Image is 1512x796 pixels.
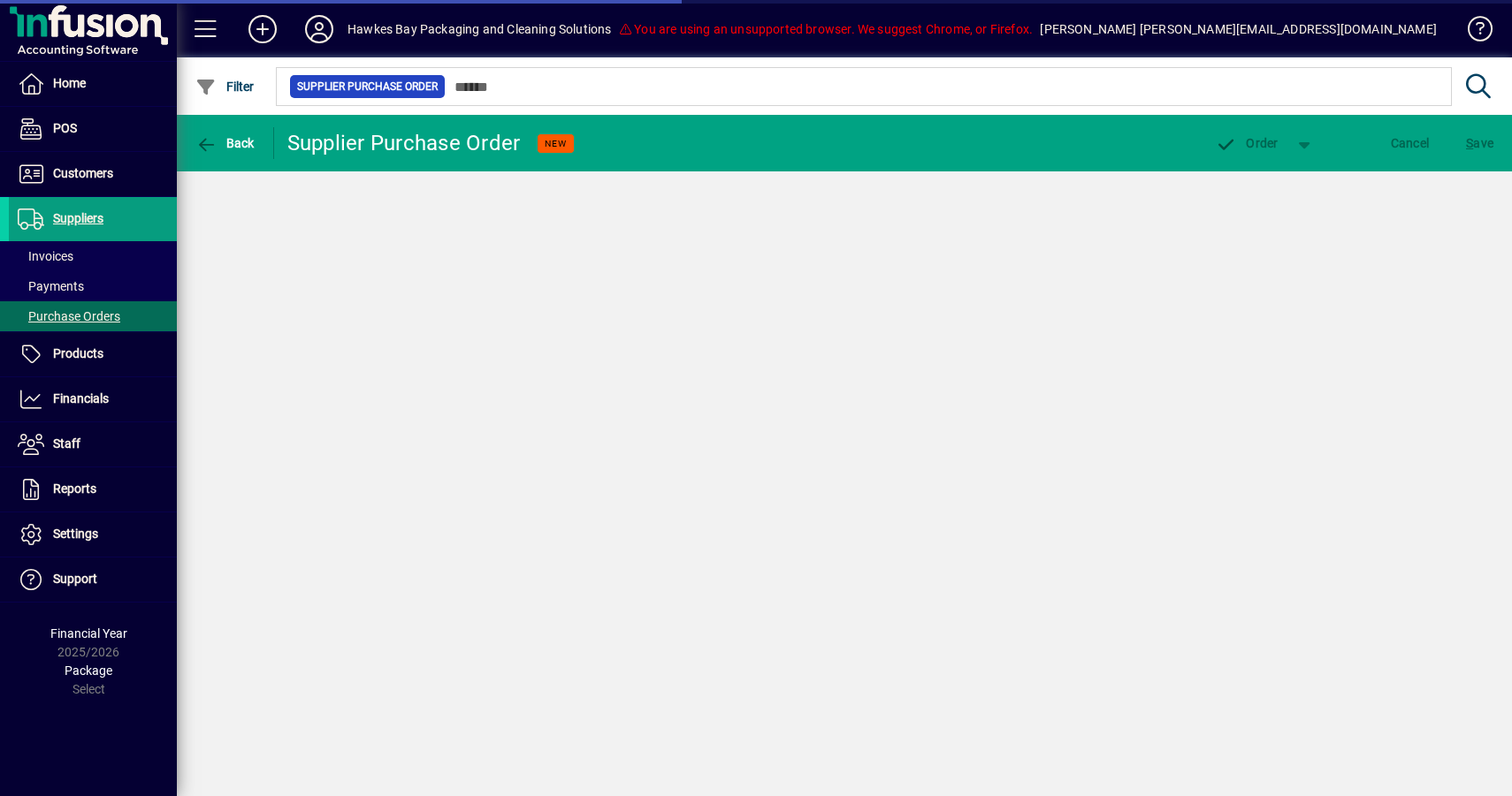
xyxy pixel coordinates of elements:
app-page-header-button: Back [177,127,274,159]
a: POS [9,107,177,151]
a: Reports [9,467,177,512]
button: Profile [291,13,347,45]
a: Products [9,332,177,376]
span: Staff [53,436,80,451]
span: S [1466,136,1473,150]
div: Hawkes Bay Packaging and Cleaning Solutions [347,15,612,43]
span: You are using an unsupported browser. We suggest Chrome, or Firefox. [619,22,1033,36]
span: NEW [545,138,567,149]
button: Add [234,13,291,45]
a: Knowledge Base [1455,4,1490,61]
span: Home [53,76,86,90]
span: Filter [195,80,255,94]
span: Products [53,346,103,360]
span: Supplier Purchase Order [297,78,438,95]
button: Filter [191,71,259,102]
span: Suppliers [53,211,103,225]
a: Home [9,62,177,106]
span: Customers [53,166,113,180]
span: Back [195,136,255,150]
a: Settings [9,512,177,557]
a: Invoices [9,241,177,271]
a: Financials [9,377,177,421]
button: Back [191,127,259,159]
span: Payments [18,279,84,293]
span: Package [65,663,112,678]
span: Reports [53,481,96,496]
a: Staff [9,422,177,466]
span: Order [1216,136,1279,150]
a: Customers [9,152,177,196]
button: Order [1207,127,1287,159]
span: Financials [53,391,109,406]
span: POS [53,121,77,135]
span: Purchase Orders [18,309,120,323]
a: Purchase Orders [9,301,177,331]
a: Payments [9,271,177,301]
div: Supplier Purchase Order [287,129,521,157]
span: ave [1466,129,1493,157]
span: Settings [53,527,98,541]
span: Financial Year [50,626,127,641]
button: Save [1462,127,1498,159]
div: [PERSON_NAME] [PERSON_NAME][EMAIL_ADDRESS][DOMAIN_NAME] [1040,15,1437,43]
a: Support [9,557,177,602]
span: Invoices [18,249,73,263]
span: Support [53,572,97,586]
